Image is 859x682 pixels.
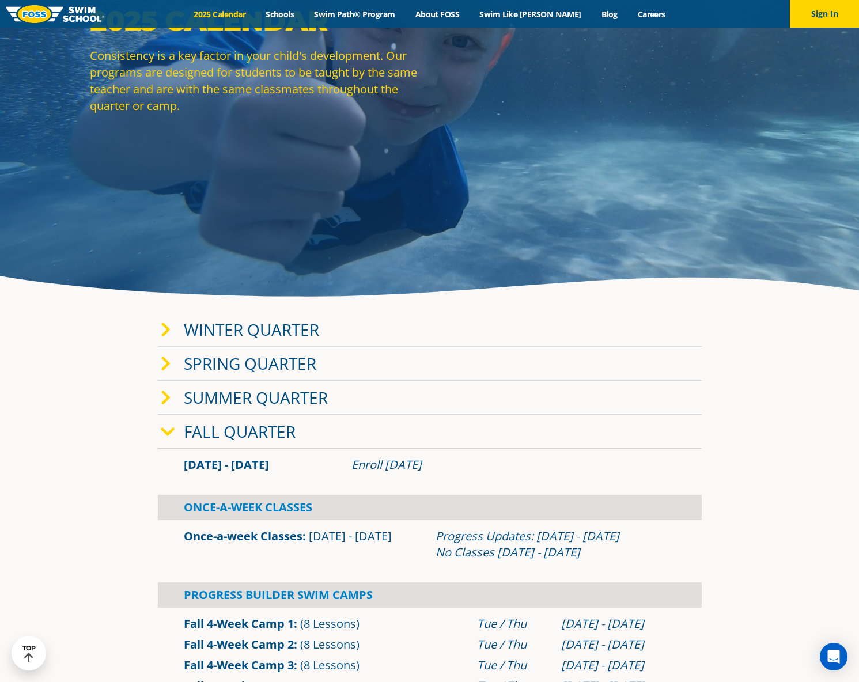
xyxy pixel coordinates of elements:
div: Progress Updates: [DATE] - [DATE] No Classes [DATE] - [DATE] [436,528,676,560]
div: [DATE] - [DATE] [561,636,676,653]
div: Once-A-Week Classes [158,495,702,520]
p: Consistency is a key factor in your child's development. Our programs are designed for students t... [90,47,424,114]
a: Summer Quarter [184,387,328,408]
a: Fall 4-Week Camp 2 [184,636,294,652]
a: Schools [256,9,304,20]
div: [DATE] - [DATE] [561,657,676,673]
div: Tue / Thu [477,616,550,632]
div: Open Intercom Messenger [820,643,847,670]
img: FOSS Swim School Logo [6,5,104,23]
a: Fall 4-Week Camp 3 [184,657,294,673]
span: (8 Lessons) [300,657,360,673]
a: Swim Path® Program [304,9,405,20]
a: About FOSS [405,9,470,20]
div: Tue / Thu [477,636,550,653]
div: Tue / Thu [477,657,550,673]
a: Winter Quarter [184,319,319,340]
div: [DATE] - [DATE] [561,616,676,632]
span: (8 Lessons) [300,616,360,631]
a: Careers [627,9,675,20]
a: Fall 4-Week Camp 1 [184,616,294,631]
span: [DATE] - [DATE] [184,457,269,472]
a: Swim Like [PERSON_NAME] [470,9,592,20]
div: TOP [22,645,36,662]
div: Enroll [DATE] [351,457,676,473]
a: Blog [591,9,627,20]
a: Once-a-week Classes [184,528,302,544]
span: [DATE] - [DATE] [309,528,392,544]
a: Fall Quarter [184,420,296,442]
a: 2025 Calendar [184,9,256,20]
span: (8 Lessons) [300,636,360,652]
div: Progress Builder Swim Camps [158,582,702,608]
a: Spring Quarter [184,353,316,374]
